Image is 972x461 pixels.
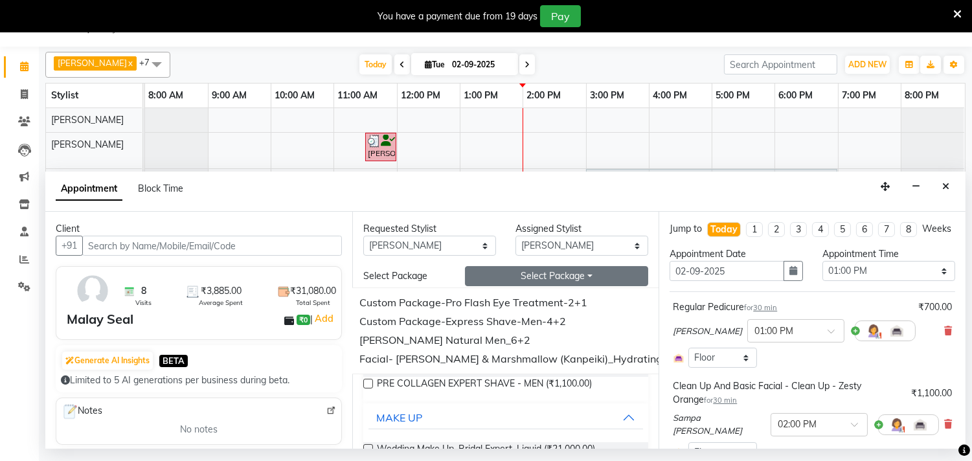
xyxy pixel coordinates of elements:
img: avatar [74,272,111,309]
button: Pay [540,5,581,27]
span: PRE COLLAGEN EXPERT SHAVE - MEN (₹1,100.00) [377,377,592,393]
div: Clean Up And Basic Facial - Clean Up - Zesty Orange [673,379,906,407]
span: [PERSON_NAME] [51,139,124,150]
li: 2 [768,222,785,237]
span: BETA [159,355,188,367]
a: 6:00 PM [775,86,816,105]
span: [PERSON_NAME] [58,58,127,68]
small: for [704,396,737,405]
a: 11:00 AM [334,86,381,105]
a: 9:00 AM [209,86,250,105]
span: Tue [422,60,448,69]
img: Hairdresser.png [866,323,881,339]
span: [PERSON_NAME] [51,114,124,126]
span: Sampa [PERSON_NAME] [673,412,765,437]
span: [PERSON_NAME] [673,325,742,338]
div: Appointment Date [670,247,802,261]
li: Custom Package-Express Shave-Men-4+2 [350,312,697,331]
div: Weeks [922,222,951,236]
span: Stylist [51,89,78,101]
img: Hairdresser.png [889,417,905,433]
span: Visits [135,298,152,308]
input: Search Appointment [724,54,837,74]
div: Limited to 5 AI generations per business during beta. [61,374,337,387]
a: 8:00 PM [901,86,942,105]
span: ₹0 [297,315,310,325]
span: Appointment [56,177,122,201]
span: No notes [180,423,218,436]
div: Jump to [670,222,702,236]
span: Average Spent [199,298,243,308]
button: ADD NEW [845,56,890,74]
li: 1 [746,222,763,237]
li: Custom Package-Pro Flash Eye Treatment-2+1 [350,293,697,312]
div: Regular Pedicure [673,300,777,314]
span: Wedding Make Up_Bridal Expert_Liquid (₹21,000.00) [377,442,595,458]
span: +7 [139,57,159,67]
button: MAKE UP [368,406,644,429]
li: 3 [790,222,807,237]
img: Interior.png [673,352,684,364]
li: 6 [856,222,873,237]
div: [PERSON_NAME], TK03, 11:30 AM-12:00 PM, Kanpeiki - Drupe luxe (pedi smooth included) [367,135,395,159]
li: 4 [812,222,829,237]
li: [PERSON_NAME] Natural Men_6+2 [350,331,697,350]
a: x [127,58,133,68]
span: Today [359,54,392,74]
div: [PERSON_NAME], TK01, 03:00 PM-07:00 PM, TEXTURE_NANOPLASTIA_MIDBACK [587,171,836,198]
div: Select Package [354,269,455,283]
a: Add [313,311,335,326]
input: 2025-09-02 [448,55,513,74]
div: MAKE UP [376,410,422,425]
input: Search by Name/Mobile/Email/Code [82,236,342,256]
img: Interior.png [673,447,684,458]
span: | [310,311,335,326]
span: 30 min [713,396,737,405]
a: 2:00 PM [523,86,564,105]
a: 4:00 PM [650,86,690,105]
div: ₹1,100.00 [911,387,952,400]
img: Interior.png [912,417,928,433]
div: Assigned Stylist [515,222,648,236]
span: 8 [141,284,146,298]
div: Malay Seal [67,309,133,329]
button: Close [936,177,955,197]
span: 30 min [753,303,777,312]
small: for [744,303,777,312]
div: Requested Stylist [363,222,496,236]
button: Select Package [465,266,649,286]
span: Notes [62,403,102,420]
input: yyyy-mm-dd [670,261,784,281]
div: ₹700.00 [918,300,952,314]
a: 8:00 AM [145,86,186,105]
div: You have a payment due from 19 days [378,10,537,23]
a: 1:00 PM [460,86,501,105]
span: Block Time [138,183,183,194]
button: Generate AI Insights [62,352,153,370]
button: +91 [56,236,83,256]
span: Total Spent [296,298,330,308]
span: ₹3,885.00 [201,284,242,298]
a: 10:00 AM [271,86,318,105]
li: 5 [834,222,851,237]
a: 3:00 PM [587,86,627,105]
div: Client [56,222,342,236]
li: 7 [878,222,895,237]
a: 7:00 PM [839,86,879,105]
a: 12:00 PM [398,86,444,105]
span: ADD NEW [848,60,887,69]
span: ₹31,080.00 [290,284,336,298]
img: Interior.png [889,323,905,339]
li: Facial- [PERSON_NAME] & Marshmallow (Kanpeiki)_Hydrating_2+1 [350,350,697,368]
div: Today [710,223,738,236]
li: 8 [900,222,917,237]
a: 5:00 PM [712,86,753,105]
div: Appointment Time [822,247,955,261]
